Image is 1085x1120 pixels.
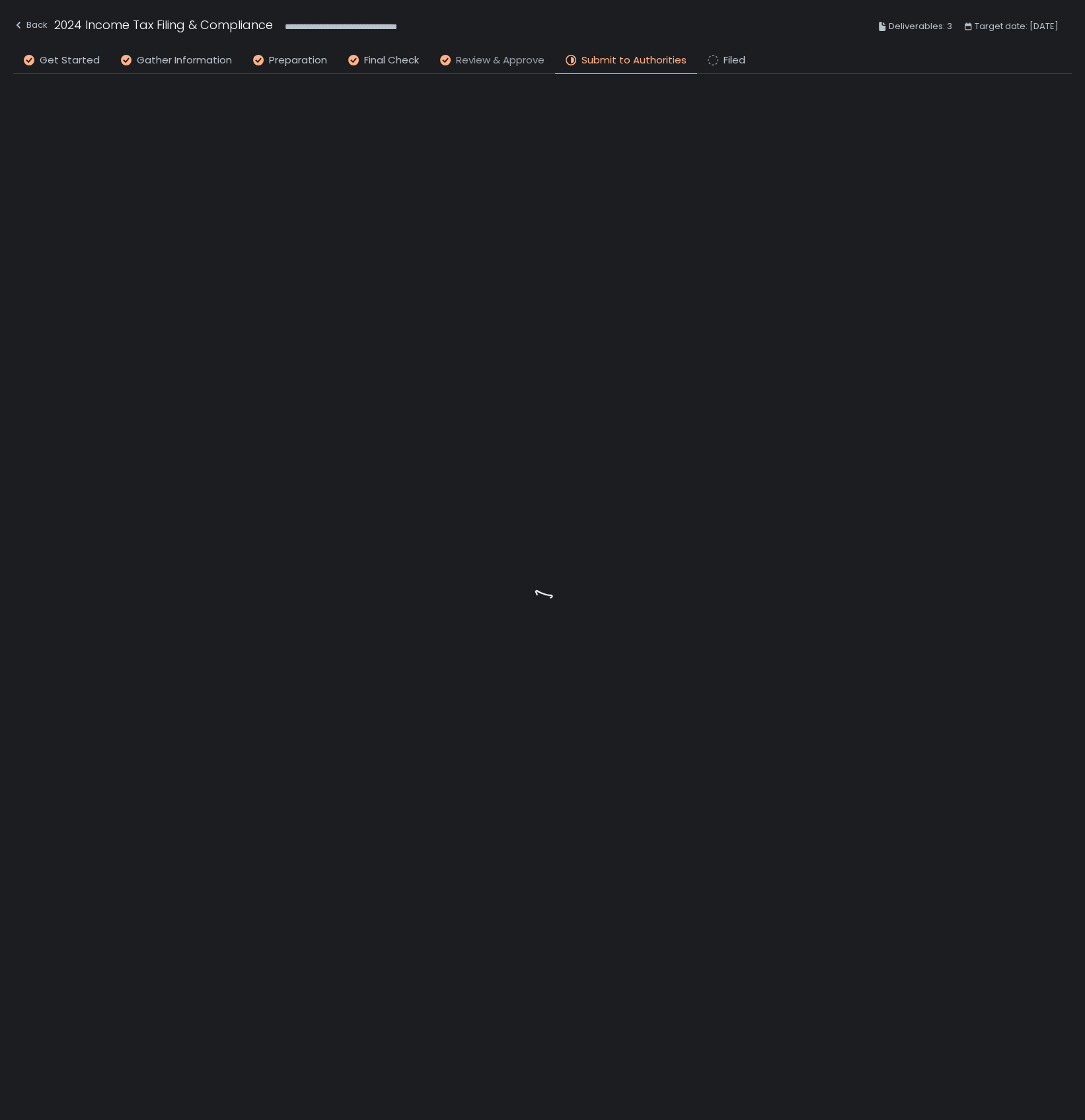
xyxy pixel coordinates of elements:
span: Final Check [364,53,419,68]
span: Target date: [DATE] [975,19,1059,34]
span: Gather Information [137,53,232,68]
span: Submit to Authorities [581,53,687,68]
h1: 2024 Income Tax Filing & Compliance [54,16,273,34]
span: Preparation [269,53,327,68]
div: Back [13,17,48,33]
span: Review & Approve [456,53,544,68]
span: Get Started [40,53,100,68]
button: Back [13,16,48,38]
span: Filed [724,53,745,68]
span: Deliverables: 3 [889,19,952,34]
